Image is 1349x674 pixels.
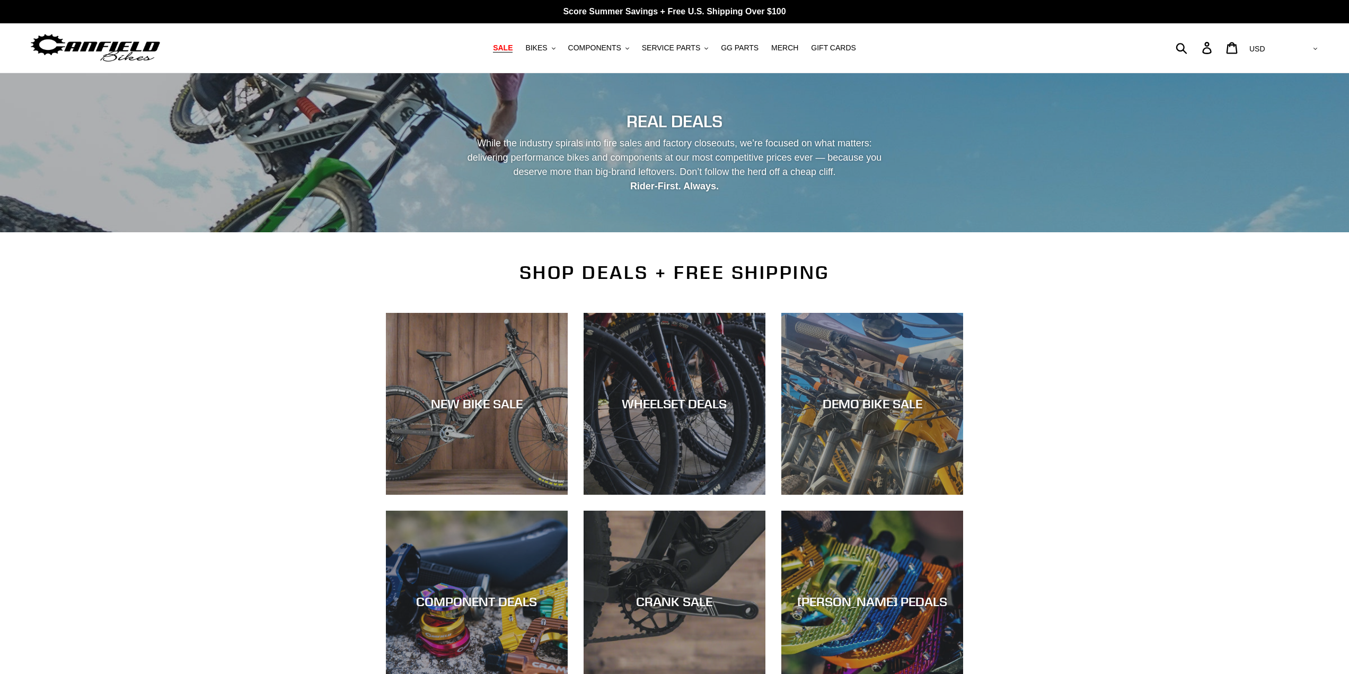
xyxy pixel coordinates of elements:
[642,43,700,52] span: SERVICE PARTS
[386,594,568,609] div: COMPONENT DEALS
[386,261,964,284] h2: SHOP DEALS + FREE SHIPPING
[458,136,892,194] p: While the industry spirals into fire sales and factory closeouts, we’re focused on what matters: ...
[29,31,162,65] img: Canfield Bikes
[386,111,964,132] h2: REAL DEALS
[766,41,804,55] a: MERCH
[1182,36,1209,59] input: Search
[637,41,713,55] button: SERVICE PARTS
[525,43,547,52] span: BIKES
[721,43,759,52] span: GG PARTS
[520,41,560,55] button: BIKES
[584,313,765,495] a: WHEELSET DEALS
[493,43,513,52] span: SALE
[386,313,568,495] a: NEW BIKE SALE
[716,41,764,55] a: GG PARTS
[488,41,518,55] a: SALE
[568,43,621,52] span: COMPONENTS
[781,594,963,609] div: [PERSON_NAME] PEDALS
[781,396,963,412] div: DEMO BIKE SALE
[781,313,963,495] a: DEMO BIKE SALE
[584,594,765,609] div: CRANK SALE
[806,41,861,55] a: GIFT CARDS
[386,396,568,412] div: NEW BIKE SALE
[563,41,634,55] button: COMPONENTS
[630,181,719,191] strong: Rider-First. Always.
[584,396,765,412] div: WHEELSET DEALS
[771,43,798,52] span: MERCH
[811,43,856,52] span: GIFT CARDS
